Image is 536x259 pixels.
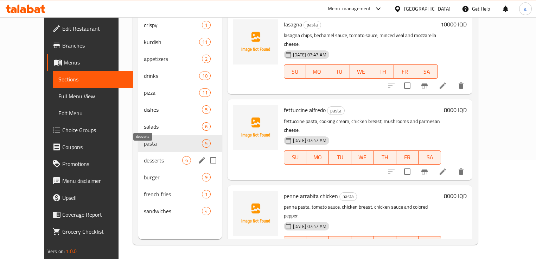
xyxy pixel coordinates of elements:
span: [DATE] 07:47 AM [290,51,329,58]
div: items [202,173,211,181]
span: TH [375,67,391,77]
img: penne arrabita chicken [233,191,278,236]
span: SU [287,152,304,162]
button: WE [351,236,374,250]
button: SA [419,236,441,250]
button: TH [374,236,396,250]
div: items [202,207,211,215]
button: Branch-specific-item [416,77,433,94]
span: Choice Groups [62,126,128,134]
span: 5 [202,140,210,147]
a: Edit menu item [439,81,447,90]
span: lasagna [284,19,302,30]
div: items [199,38,210,46]
div: appetizers [144,55,202,63]
span: Edit Menu [58,109,128,117]
button: SU [284,64,306,79]
span: Full Menu View [58,92,128,100]
button: SA [419,150,441,165]
span: Menu disclaimer [62,177,128,185]
span: Upsell [62,193,128,202]
h6: 8000 IQD [444,191,467,201]
span: pasta [144,139,202,148]
span: WE [354,152,371,162]
span: 6 [183,157,191,164]
a: Grocery Checklist [47,223,134,240]
span: pasta [340,192,357,201]
span: Promotions [62,160,128,168]
span: 4 [202,208,210,215]
div: items [199,88,210,97]
div: crispy [144,21,202,29]
span: a [524,5,527,13]
span: 1 [202,191,210,198]
a: Edit Restaurant [47,20,134,37]
div: items [202,55,211,63]
span: TH [377,152,394,162]
a: Upsell [47,189,134,206]
span: Coupons [62,143,128,151]
span: drinks [144,72,199,80]
span: MO [309,152,326,162]
span: 11 [199,39,210,45]
button: delete [453,163,470,180]
span: [DATE] 07:47 AM [290,223,329,230]
h6: 10000 IQD [441,19,467,29]
p: fettuccine pasta, cooking cream, chicken breast, mushrooms and parmesan cheese. [284,117,441,135]
span: Version: [47,247,65,256]
a: Branches [47,37,134,54]
button: TH [372,64,394,79]
a: Full Menu View [53,88,134,105]
div: burger9 [138,169,222,186]
p: lasagna chips, bechamel sauce, tomato sauce, minced veal and mozzarella cheese. [284,31,438,49]
div: dishes [144,105,202,114]
span: burger [144,173,202,181]
a: Choice Groups [47,122,134,138]
span: Select to update [400,78,415,93]
span: MO [309,67,325,77]
span: Menus [64,58,128,67]
div: sandwiches4 [138,203,222,220]
span: french fries [144,190,202,198]
div: drinks10 [138,67,222,84]
button: edit [197,155,207,166]
span: sandwiches [144,207,202,215]
button: WE [351,150,374,165]
div: [GEOGRAPHIC_DATA] [404,5,451,13]
span: TU [332,238,349,248]
div: items [182,156,191,165]
span: 2 [202,56,210,62]
div: Menu-management [328,5,371,13]
div: pasta [339,192,357,201]
img: fettuccine alfredo [233,105,278,150]
span: 11 [199,90,210,96]
nav: Menu sections [138,14,222,222]
button: SU [284,150,307,165]
a: Menus [47,54,134,71]
span: SA [421,238,438,248]
div: desserts6edit [138,152,222,169]
span: 1 [202,22,210,29]
span: Edit Restaurant [62,24,128,33]
button: delete [453,77,470,94]
button: TU [329,236,351,250]
span: [DATE] 07:47 AM [290,137,329,144]
div: pasta5 [138,135,222,152]
span: salads [144,122,202,131]
span: TH [377,238,394,248]
a: Edit menu item [439,167,447,176]
div: items [202,105,211,114]
h6: 8000 IQD [444,105,467,115]
button: SA [416,64,438,79]
div: french fries1 [138,186,222,203]
button: MO [306,64,328,79]
button: MO [306,236,329,250]
button: FR [396,236,419,250]
span: Select to update [400,164,415,179]
span: kurdish [144,38,199,46]
div: crispy1 [138,17,222,33]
